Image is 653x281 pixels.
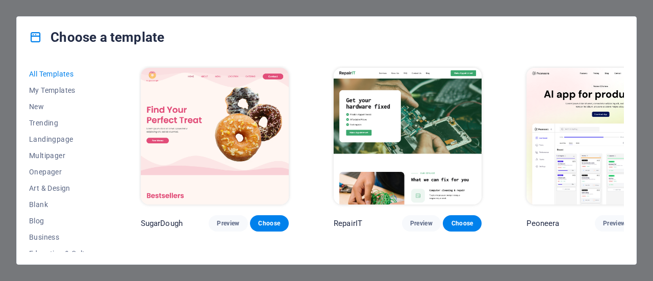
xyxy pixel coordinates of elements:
[29,29,164,45] h4: Choose a template
[334,218,362,228] p: RepairIT
[29,70,96,78] span: All Templates
[595,215,634,232] button: Preview
[29,249,96,258] span: Education & Culture
[29,180,96,196] button: Art & Design
[29,135,96,143] span: Landingpage
[141,68,289,205] img: SugarDough
[29,119,96,127] span: Trending
[29,115,96,131] button: Trending
[29,103,96,111] span: New
[29,168,96,176] span: Onepager
[402,215,441,232] button: Preview
[526,218,559,228] p: Peoneera
[410,219,433,227] span: Preview
[29,217,96,225] span: Blog
[29,196,96,213] button: Blank
[603,219,625,227] span: Preview
[209,215,247,232] button: Preview
[217,219,239,227] span: Preview
[250,215,289,232] button: Choose
[29,66,96,82] button: All Templates
[29,233,96,241] span: Business
[334,68,482,205] img: RepairIT
[29,147,96,164] button: Multipager
[29,98,96,115] button: New
[443,215,482,232] button: Choose
[451,219,473,227] span: Choose
[29,229,96,245] button: Business
[29,164,96,180] button: Onepager
[29,200,96,209] span: Blank
[29,131,96,147] button: Landingpage
[29,213,96,229] button: Blog
[258,219,281,227] span: Choose
[29,82,96,98] button: My Templates
[29,151,96,160] span: Multipager
[29,184,96,192] span: Art & Design
[29,86,96,94] span: My Templates
[29,245,96,262] button: Education & Culture
[141,218,183,228] p: SugarDough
